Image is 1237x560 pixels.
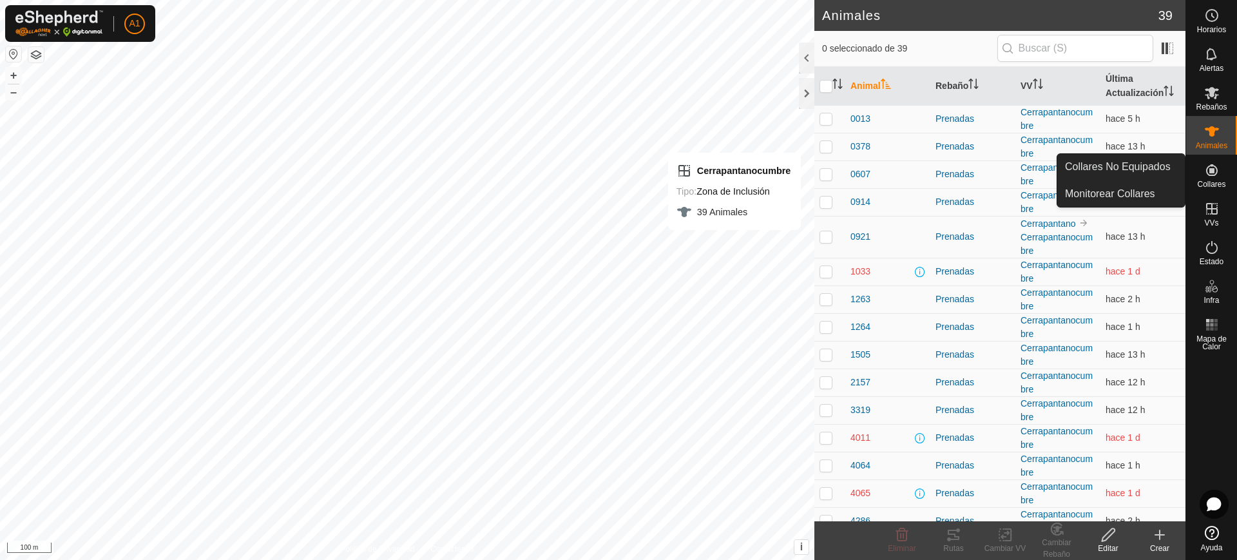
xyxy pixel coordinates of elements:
a: Cerrapantanocumbre [1021,260,1093,284]
span: 19 ago 2025, 9:22 [1106,322,1140,332]
th: Última Actualización [1100,67,1185,106]
div: Zona de Inclusión [676,184,791,199]
a: Cerrapantanocumbre [1021,454,1093,478]
span: 4065 [850,487,870,500]
div: Prenadas [935,195,1010,209]
span: 19 ago 2025, 9:07 [1106,460,1140,470]
span: Animales [1196,142,1227,150]
a: Monitorear Collares [1057,181,1185,207]
a: Cerrapantanocumbre [1021,107,1093,131]
label: Tipo: [676,186,696,197]
span: i [800,541,803,552]
img: Logo Gallagher [15,10,103,37]
span: 1505 [850,348,870,362]
div: Prenadas [935,459,1010,472]
span: Collares No Equipados [1065,159,1171,175]
a: Política de Privacidad [341,543,415,555]
p-sorticon: Activar para ordenar [881,81,891,91]
a: Ayuda [1186,521,1237,557]
div: Rutas [928,543,979,554]
span: 0914 [850,195,870,209]
span: 0921 [850,230,870,244]
div: Crear [1134,543,1185,554]
span: 18 ago 2025, 22:22 [1106,377,1146,387]
span: 18 ago 2025, 21:22 [1106,349,1146,360]
div: Cerrapantanocumbre [676,163,791,179]
th: VV [1015,67,1100,106]
span: 18 ago 2025, 6:37 [1106,432,1140,443]
div: Prenadas [935,265,1010,278]
p-sorticon: Activar para ordenar [1033,81,1043,91]
a: Cerrapantanocumbre [1021,190,1093,214]
span: 0 seleccionado de 39 [822,42,997,55]
div: Prenadas [935,230,1010,244]
span: Eliminar [888,544,916,553]
img: hasta [1079,218,1089,228]
button: Capas del Mapa [28,47,44,63]
p-sorticon: Activar para ordenar [1164,88,1174,98]
span: 19 ago 2025, 7:37 [1106,294,1140,304]
div: 39 Animales [676,204,791,220]
div: Prenadas [935,431,1010,445]
span: VVs [1204,219,1218,227]
th: Rebaño [930,67,1015,106]
button: i [794,540,809,554]
button: + [6,68,21,83]
span: 17 ago 2025, 21:37 [1106,266,1140,276]
div: Prenadas [935,514,1010,528]
span: A1 [129,17,140,30]
span: Monitorear Collares [1065,186,1155,202]
span: Horarios [1197,26,1226,34]
input: Buscar (S) [997,35,1153,62]
span: 17 ago 2025, 21:37 [1106,488,1140,498]
span: 4011 [850,431,870,445]
span: 18 ago 2025, 21:52 [1106,405,1146,415]
div: Prenadas [935,293,1010,306]
div: Editar [1082,543,1134,554]
span: 3319 [850,403,870,417]
span: 4286 [850,514,870,528]
a: Cerrapantanocumbre [1021,481,1093,505]
span: 18 ago 2025, 20:52 [1106,231,1146,242]
p-sorticon: Activar para ordenar [832,81,843,91]
a: Cerrapantanocumbre [1021,343,1093,367]
div: Prenadas [935,348,1010,362]
div: Prenadas [935,168,1010,181]
a: Cerrapantanocumbre [1021,232,1093,256]
span: 0013 [850,112,870,126]
a: Collares No Equipados [1057,154,1185,180]
button: – [6,84,21,100]
span: 0607 [850,168,870,181]
div: Cambiar Rebaño [1031,537,1082,560]
span: 2157 [850,376,870,389]
span: 19 ago 2025, 8:07 [1106,516,1140,526]
span: 4064 [850,459,870,472]
span: Infra [1203,296,1219,304]
a: Cerrapantanocumbre [1021,371,1093,394]
div: Prenadas [935,376,1010,389]
button: Restablecer Mapa [6,46,21,62]
p-sorticon: Activar para ordenar [968,81,979,91]
span: Estado [1200,258,1223,266]
span: Ayuda [1201,544,1223,552]
span: 1263 [850,293,870,306]
div: Prenadas [935,487,1010,500]
th: Animal [845,67,930,106]
span: 1033 [850,265,870,278]
div: Cambiar VV [979,543,1031,554]
div: Prenadas [935,112,1010,126]
a: Cerrapantanocumbre [1021,509,1093,533]
span: 19 ago 2025, 4:37 [1106,113,1140,124]
a: Cerrapantanocumbre [1021,287,1093,311]
span: Alertas [1200,64,1223,72]
span: 18 ago 2025, 20:52 [1106,141,1146,151]
div: Prenadas [935,403,1010,417]
a: Cerrapantanocumbre [1021,315,1093,339]
a: Cerrapantanocumbre [1021,135,1093,159]
div: Prenadas [935,140,1010,153]
span: 0378 [850,140,870,153]
span: 39 [1158,6,1173,25]
div: Prenadas [935,320,1010,334]
h2: Animales [822,8,1158,23]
